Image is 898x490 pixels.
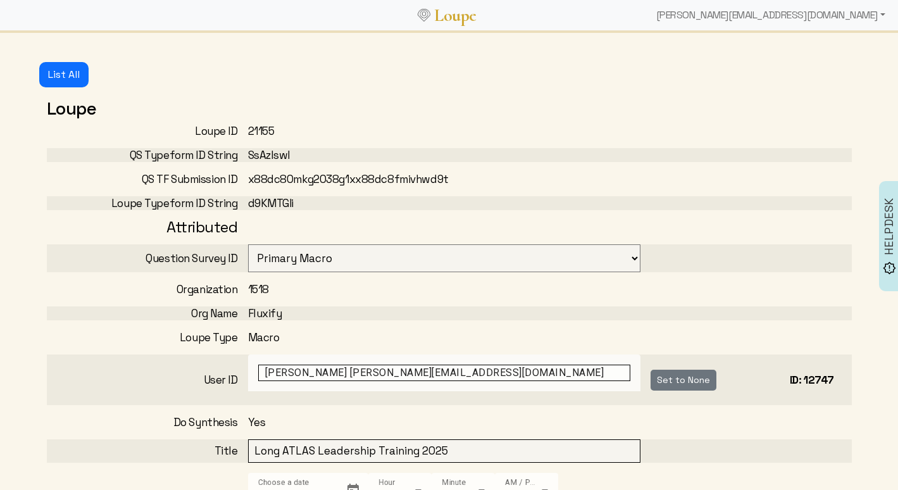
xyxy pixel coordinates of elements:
div: Loupe Typeform ID String [47,196,248,210]
a: Loupe [430,4,481,27]
mat-label: Minute [442,478,466,487]
div: Organization [47,282,248,296]
div: 21155 [248,124,651,138]
div: Question Survey ID [47,251,248,265]
div: Title [47,444,248,458]
div: Fluxify [248,306,651,320]
input: Enter text to search [258,365,630,381]
b: ID: 12747 [790,373,834,387]
div: Macro [248,330,651,344]
mat-label: Hour [378,478,395,487]
div: Attributed [47,220,248,234]
div: Loupe ID [47,124,248,138]
h2: Loupe [47,97,852,119]
mat-label: Choose a date [258,478,309,487]
mat-label: AM / PM [505,478,537,487]
div: SsAzlswI [248,148,651,162]
img: brightness_alert_FILL0_wght500_GRAD0_ops.svg [883,261,896,275]
div: Loupe Type [47,330,248,344]
div: QS TF Submission ID [47,172,248,186]
img: Loupe Logo [418,9,430,22]
div: Org Name [47,306,248,320]
div: Do Synthesis [47,415,248,429]
div: x88dc80mkg2038g1xx88dc8fmivhwd9t [248,172,651,186]
div: Yes [248,415,651,429]
div: QS Typeform ID String [47,148,248,162]
div: [PERSON_NAME][EMAIL_ADDRESS][DOMAIN_NAME] [651,3,890,28]
button: List All [39,62,89,87]
div: 1518 [248,282,651,296]
div: User ID [47,373,248,387]
button: Set to None [651,370,716,391]
div: d9KMTGIi [248,196,651,210]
